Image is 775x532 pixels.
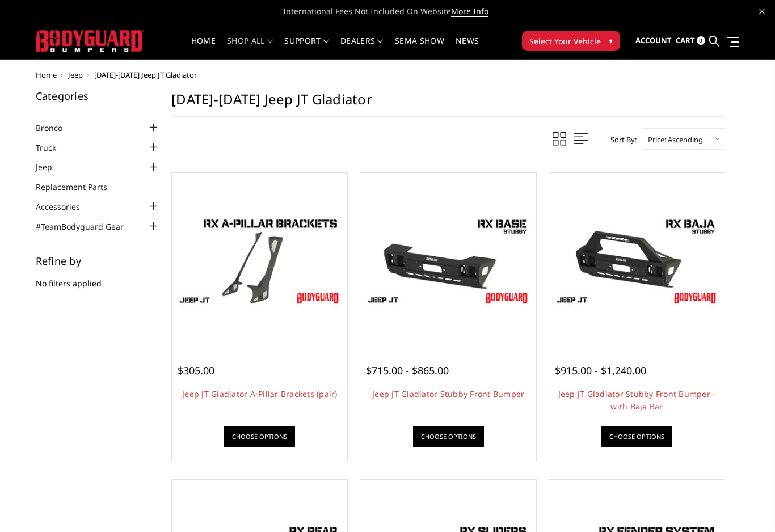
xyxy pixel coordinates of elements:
a: Jeep JT Gladiator A-Pillar Brackets (pair) [182,389,338,399]
a: Jeep [36,161,66,173]
a: Jeep JT Gladiator Stubby Front Bumper [363,176,533,345]
a: Choose Options [224,426,295,447]
h5: Categories [36,91,161,101]
a: shop all [227,37,273,59]
div: No filters applied [36,256,161,301]
a: Account [635,26,672,56]
a: Dealers [340,37,384,59]
a: SEMA Show [395,37,444,59]
a: Truck [36,142,70,154]
a: Cart 0 [676,26,705,56]
label: Sort By: [604,131,637,148]
span: [DATE]-[DATE] Jeep JT Gladiator [94,70,197,80]
a: Jeep JT Gladiator A-Pillar Brackets (pair) Jeep JT Gladiator A-Pillar Brackets (pair) [175,176,344,345]
a: Jeep JT Gladiator Stubby Front Bumper [372,389,524,399]
span: ▾ [609,35,613,47]
button: Select Your Vehicle [522,31,620,51]
span: 0 [697,36,705,45]
span: $915.00 - $1,240.00 [555,364,646,377]
h5: Refine by [36,256,161,266]
a: Home [191,37,216,59]
span: Select Your Vehicle [529,35,601,47]
a: Jeep JT Gladiator Stubby Front Bumper - with Baja Bar Jeep JT Gladiator Stubby Front Bumper - wit... [552,176,722,345]
a: News [456,37,479,59]
a: #TeamBodyguard Gear [36,221,138,233]
a: Jeep [68,70,83,80]
a: Choose Options [601,426,672,447]
a: Jeep JT Gladiator Stubby Front Bumper - with Baja Bar [558,389,716,412]
span: Account [635,35,672,45]
a: Home [36,70,57,80]
a: Accessories [36,201,94,213]
img: BODYGUARD BUMPERS [36,30,144,51]
h1: [DATE]-[DATE] Jeep JT Gladiator [171,91,725,117]
span: $715.00 - $865.00 [366,364,449,377]
a: Support [284,37,329,59]
img: Jeep JT Gladiator Stubby Front Bumper [363,213,533,308]
a: Bronco [36,122,77,134]
a: More Info [451,6,488,17]
a: Replacement Parts [36,181,121,193]
a: Choose Options [413,426,484,447]
span: Cart [676,35,695,45]
span: $305.00 [178,364,214,377]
